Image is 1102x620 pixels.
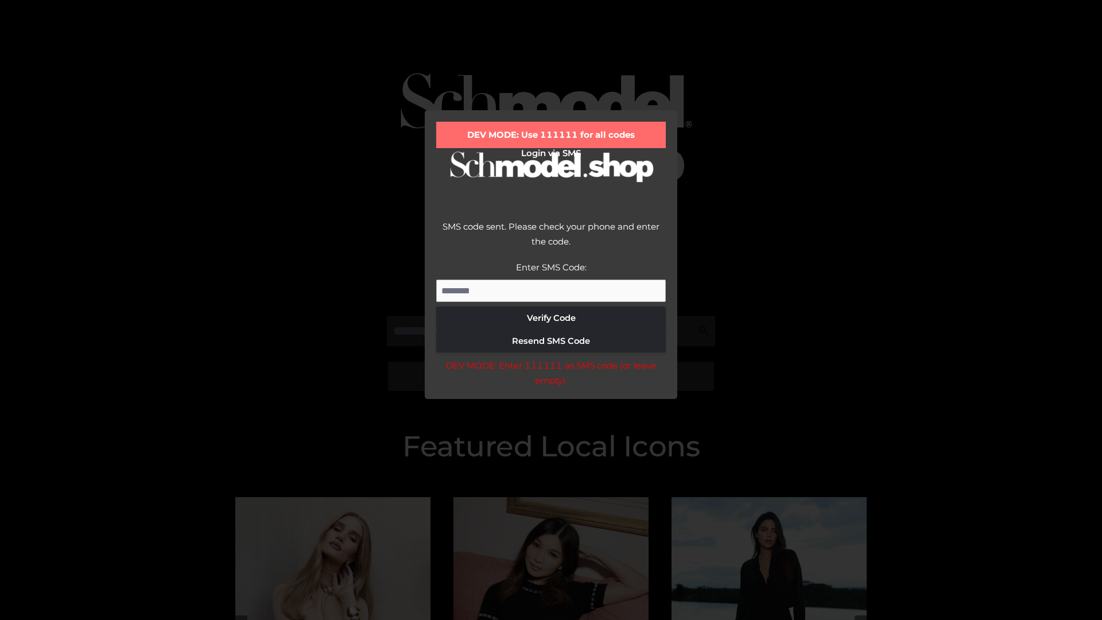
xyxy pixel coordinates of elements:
[436,307,666,330] button: Verify Code
[436,122,666,148] div: DEV MODE: Use 111111 for all codes
[436,219,666,260] div: SMS code sent. Please check your phone and enter the code.
[436,358,666,387] div: DEV MODE: Enter 111111 as SMS code (or leave empty).
[436,148,666,158] h2: Login via SMS
[516,262,587,273] label: Enter SMS Code:
[436,330,666,352] button: Resend SMS Code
